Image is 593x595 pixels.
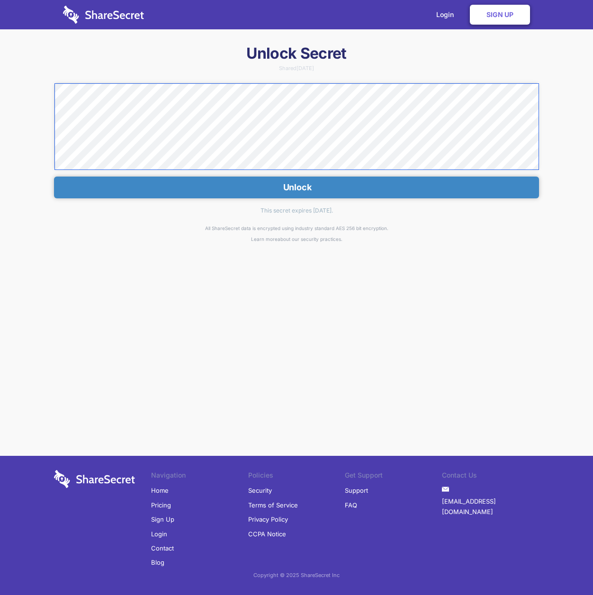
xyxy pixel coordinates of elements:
[151,512,174,526] a: Sign Up
[345,498,357,512] a: FAQ
[151,483,169,497] a: Home
[151,470,248,483] li: Navigation
[248,512,288,526] a: Privacy Policy
[442,470,539,483] li: Contact Us
[470,5,530,25] a: Sign Up
[248,483,272,497] a: Security
[248,527,286,541] a: CCPA Notice
[151,555,164,569] a: Blog
[151,527,167,541] a: Login
[54,177,539,198] button: Unlock
[54,470,135,488] img: logo-wordmark-white-trans-d4663122ce5f474addd5e946df7df03e33cb6a1c49d2221995e7729f52c070b2.svg
[63,6,144,24] img: logo-wordmark-white-trans-d4663122ce5f474addd5e946df7df03e33cb6a1c49d2221995e7729f52c070b2.svg
[151,541,174,555] a: Contact
[442,494,539,519] a: [EMAIL_ADDRESS][DOMAIN_NAME]
[54,66,539,71] div: Shared [DATE]
[151,498,171,512] a: Pricing
[248,470,345,483] li: Policies
[54,223,539,244] div: All ShareSecret data is encrypted using industry standard AES 256 bit encryption. about our secur...
[248,498,298,512] a: Terms of Service
[54,44,539,63] h1: Unlock Secret
[251,236,278,242] a: Learn more
[345,483,368,497] a: Support
[345,470,442,483] li: Get Support
[54,198,539,223] div: This secret expires [DATE].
